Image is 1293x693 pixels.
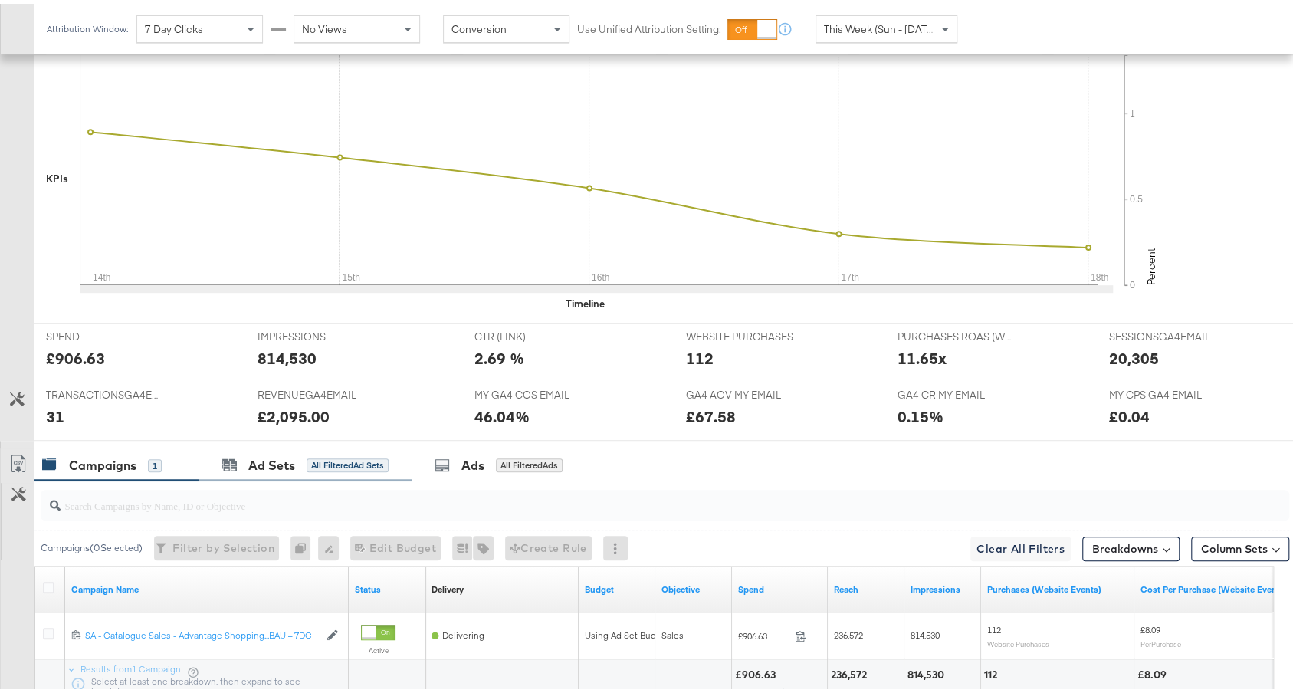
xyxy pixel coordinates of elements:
[577,18,721,33] label: Use Unified Attribution Setting:
[1140,620,1160,632] span: £8.09
[738,626,789,638] span: £906.63
[1108,343,1158,366] div: 20,305
[1137,664,1171,678] div: £8.09
[1108,402,1149,424] div: £0.04
[585,580,649,592] a: The maximum amount you're willing to spend on your ads, on average each day or over the lifetime ...
[1140,636,1181,645] sub: Per Purchase
[451,18,507,32] span: Conversion
[41,537,143,551] div: Campaigns ( 0 Selected)
[361,642,395,652] label: Active
[686,343,714,366] div: 112
[474,343,524,366] div: 2.69 %
[1140,580,1288,592] a: The average cost for each purchase tracked by your Custom Audience pixel on your website after pe...
[976,536,1065,555] span: Clear All Filters
[248,453,295,471] div: Ad Sets
[474,384,589,399] span: MY GA4 COS EMAIL
[984,664,1002,678] div: 112
[46,343,105,366] div: £906.63
[1108,384,1223,399] span: MY CPS GA4 EMAIL
[258,326,372,340] span: IMPRESSIONS
[145,18,203,32] span: 7 Day Clicks
[970,533,1071,557] button: Clear All Filters
[661,580,726,592] a: Your campaign's objective.
[831,664,871,678] div: 236,572
[61,481,1176,511] input: Search Campaigns by Name, ID or Objective
[566,293,605,307] div: Timeline
[307,455,389,468] div: All Filtered Ad Sets
[987,620,1001,632] span: 112
[1191,533,1289,557] button: Column Sets
[898,402,943,424] div: 0.15%
[290,532,318,557] div: 0
[258,402,330,424] div: £2,095.00
[834,626,863,637] span: 236,572
[46,326,161,340] span: SPEND
[258,384,372,399] span: REVENUEGA4EMAIL
[46,384,161,399] span: TRANSACTIONSGA4EMAIL
[1144,245,1158,281] text: Percent
[71,580,343,592] a: Your campaign name.
[46,168,68,182] div: KPIs
[738,580,822,592] a: The total amount spent to date.
[69,453,136,471] div: Campaigns
[898,326,1012,340] span: PURCHASES ROAS (WEBSITE EVENTS)
[911,626,940,637] span: 814,530
[661,626,684,637] span: Sales
[432,580,464,592] a: Reflects the ability of your Ad Campaign to achieve delivery based on ad states, schedule and bud...
[496,455,563,468] div: All Filtered Ads
[686,402,736,424] div: £67.58
[258,343,317,366] div: 814,530
[461,453,484,471] div: Ads
[735,664,780,678] div: £906.63
[585,626,670,638] div: Using Ad Set Budget
[1082,533,1180,557] button: Breakdowns
[46,20,129,31] div: Attribution Window:
[911,580,975,592] a: The number of times your ad was served. On mobile apps an ad is counted as served the first time ...
[898,384,1012,399] span: GA4 CR MY EMAIL
[987,636,1049,645] sub: Website Purchases
[442,626,484,637] span: Delivering
[907,664,949,678] div: 814,530
[474,402,530,424] div: 46.04%
[987,580,1128,592] a: The number of times a purchase was made tracked by your Custom Audience pixel on your website aft...
[46,402,64,424] div: 31
[824,18,939,32] span: This Week (Sun - [DATE])
[85,626,319,639] a: SA - Catalogue Sales - Advantage Shopping...BAU – 7DC
[474,326,589,340] span: CTR (LINK)
[148,455,162,469] div: 1
[686,384,801,399] span: GA4 AOV MY EMAIL
[302,18,347,32] span: No Views
[432,580,464,592] div: Delivery
[686,326,801,340] span: WEBSITE PURCHASES
[834,580,898,592] a: The number of people your ad was served to.
[1108,326,1223,340] span: SESSIONSGA4EMAIL
[898,343,947,366] div: 11.65x
[355,580,419,592] a: Shows the current state of your Ad Campaign.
